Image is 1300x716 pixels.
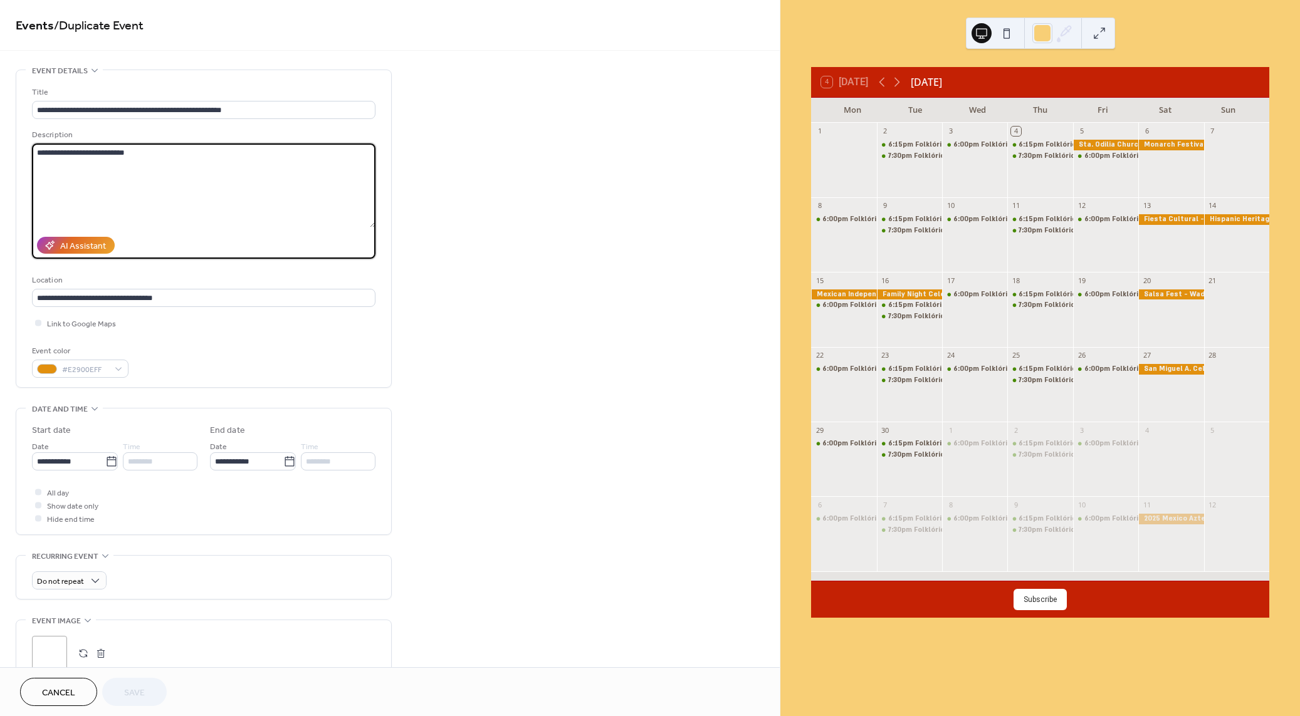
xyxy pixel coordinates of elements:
[1077,201,1086,210] div: 12
[1084,151,1112,162] span: 6:00pm
[1007,226,1072,236] div: Folklórico II
[888,514,915,524] span: 6:15pm
[953,438,981,449] span: 6:00pm
[953,140,981,150] span: 6:00pm
[1014,589,1067,610] button: Subscribe
[1112,438,1166,449] div: Folklórico II & III
[850,438,893,449] div: Folklórico III
[1112,151,1166,162] div: Folklórico II & III
[32,636,67,671] div: ;
[946,351,955,360] div: 24
[1019,450,1044,460] span: 7:30pm
[1007,438,1072,449] div: Folklórico I & II
[1072,98,1135,123] div: Fri
[881,351,890,360] div: 23
[1073,438,1138,449] div: Folklórico II & III
[953,364,981,375] span: 6:00pm
[1007,300,1072,311] div: Folklórico II
[946,127,955,136] div: 3
[1084,289,1112,300] span: 6:00pm
[877,514,942,524] div: Folklórico I & II
[1011,351,1020,360] div: 25
[877,289,942,300] div: Family Night Celebration @ 7 pm
[953,514,981,524] span: 6:00pm
[877,375,942,386] div: Folklórico II
[877,364,942,375] div: Folklórico I & II
[946,500,955,509] div: 8
[946,201,955,210] div: 10
[815,351,824,360] div: 22
[1134,98,1197,123] div: Sat
[914,450,955,460] div: Folklórico II
[1019,214,1046,225] span: 6:15pm
[37,574,84,589] span: Do not repeat
[1112,364,1166,375] div: Folklórico II & III
[1009,98,1072,123] div: Thu
[1208,127,1217,136] div: 7
[877,311,942,322] div: Folklórico II
[1204,214,1269,225] div: Hispanic Heritage Celebration at MN Zoo @ 11 am
[210,424,245,437] div: End date
[32,424,71,437] div: Start date
[1011,276,1020,285] div: 18
[1208,425,1217,435] div: 5
[1007,525,1072,536] div: Folklórico II
[877,525,942,536] div: Folklórico II
[1142,351,1151,360] div: 27
[1073,214,1138,225] div: Folklórico II & III
[1019,140,1046,150] span: 6:15pm
[1073,289,1138,300] div: Folklórico II & III
[888,300,915,311] span: 6:15pm
[1019,375,1044,386] span: 7:30pm
[946,425,955,435] div: 1
[37,237,115,254] button: AI Assistant
[953,214,981,225] span: 6:00pm
[981,514,1024,524] div: Folklórico III
[942,514,1007,524] div: Folklórico III
[981,364,1024,375] div: Folklórico III
[1138,514,1203,524] div: 2025 Mexico Azteca Recital @ 6:00 pm
[811,300,876,311] div: Folklórico III
[32,615,81,628] span: Event image
[54,14,144,38] span: / Duplicate Event
[1011,425,1020,435] div: 2
[1011,201,1020,210] div: 11
[915,214,966,225] div: Folklórico I & II
[888,438,915,449] span: 6:15pm
[1112,214,1166,225] div: Folklórico II & III
[1019,226,1044,236] span: 7:30pm
[822,300,850,311] span: 6:00pm
[1046,140,1096,150] div: Folklórico I & II
[942,289,1007,300] div: Folklórico III
[914,226,955,236] div: Folklórico II
[877,151,942,162] div: Folklórico II
[1142,127,1151,136] div: 6
[32,345,126,358] div: Event color
[32,403,88,416] span: Date and time
[811,289,876,300] div: Mexican Independence Day Celebration @ 6:15 pm
[1077,127,1086,136] div: 5
[47,513,95,526] span: Hide end time
[881,500,890,509] div: 7
[1077,276,1086,285] div: 19
[1138,214,1203,225] div: Fiesta Cultural - Clarion Iowa @ 5:00 pm
[1112,514,1166,524] div: Folklórico II & III
[1084,364,1112,375] span: 6:00pm
[1142,425,1151,435] div: 4
[850,300,893,311] div: Folklórico III
[888,450,914,460] span: 7:30pm
[1007,214,1072,225] div: Folklórico I & II
[811,514,876,524] div: Folklórico III
[815,425,824,435] div: 29
[888,140,915,150] span: 6:15pm
[914,151,955,162] div: Folklórico II
[888,375,914,386] span: 7:30pm
[1011,127,1020,136] div: 4
[1084,214,1112,225] span: 6:00pm
[60,240,106,253] div: AI Assistant
[881,127,890,136] div: 2
[981,214,1024,225] div: Folklórico III
[47,500,98,513] span: Show date only
[1019,151,1044,162] span: 7:30pm
[20,678,97,706] button: Cancel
